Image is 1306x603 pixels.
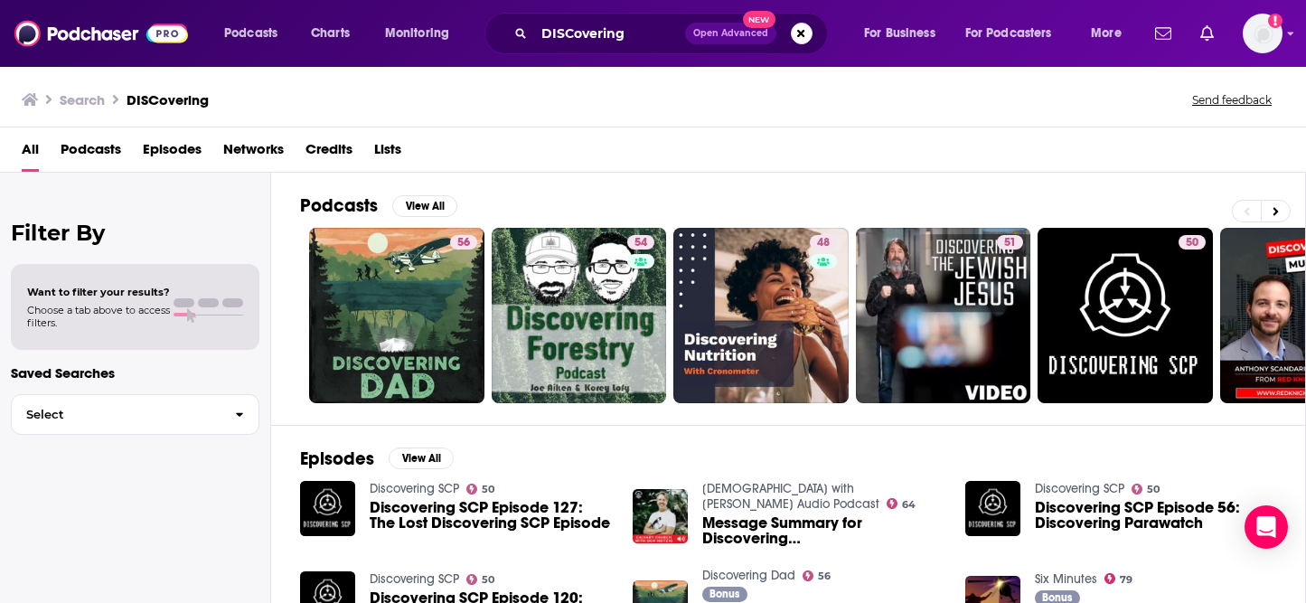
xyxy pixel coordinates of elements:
div: Search podcasts, credits, & more... [502,13,845,54]
a: Discovering SCP [370,571,459,587]
span: More [1091,21,1122,46]
img: User Profile [1243,14,1283,53]
a: 48 [673,228,849,403]
span: Want to filter your results? [27,286,170,298]
button: View All [389,448,454,469]
span: Charts [311,21,350,46]
a: 79 [1104,573,1133,584]
button: Select [11,394,259,435]
a: 56 [450,235,477,250]
img: Message Summary for Discovering God; Discovering Myself - Job 42:1-6 [633,489,688,544]
a: 50 [1038,228,1213,403]
a: Credits [305,135,352,172]
button: open menu [954,19,1078,48]
button: Show profile menu [1243,14,1283,53]
button: Send feedback [1187,92,1277,108]
a: 64 [887,498,916,509]
a: Discovering SCP [370,481,459,496]
input: Search podcasts, credits, & more... [534,19,685,48]
span: For Podcasters [965,21,1052,46]
span: For Business [864,21,935,46]
a: All [22,135,39,172]
h3: DISCovering [127,91,209,108]
span: 50 [482,576,494,584]
span: 64 [902,501,916,509]
a: Discovering SCP Episode 56: Discovering Parawatch [1035,500,1276,531]
span: 50 [1186,234,1198,252]
a: Discovering SCP Episode 127: The Lost Discovering SCP Episode [370,500,611,531]
img: Podchaser - Follow, Share and Rate Podcasts [14,16,188,51]
a: Show notifications dropdown [1148,18,1179,49]
a: 56 [803,570,832,581]
a: 50 [466,574,495,585]
span: Podcasts [224,21,277,46]
div: Open Intercom Messenger [1245,505,1288,549]
a: EpisodesView All [300,448,454,470]
a: Podcasts [61,135,121,172]
span: Bonus [1042,592,1072,603]
a: Show notifications dropdown [1193,18,1221,49]
a: PodcastsView All [300,194,457,217]
a: 51 [997,235,1023,250]
a: 50 [1132,484,1160,495]
span: 54 [634,234,647,252]
a: Discovering Dad [702,568,795,583]
img: Discovering SCP Episode 56: Discovering Parawatch [965,481,1020,536]
p: Saved Searches [11,364,259,382]
span: 56 [818,572,831,580]
span: 79 [1120,576,1132,584]
a: 48 [810,235,837,250]
span: 50 [1147,485,1160,494]
button: open menu [372,19,473,48]
span: 51 [1004,234,1016,252]
button: Open AdvancedNew [685,23,776,44]
a: Message Summary for Discovering God; Discovering Myself - Job 42:1-6 [702,515,944,546]
a: Charts [299,19,361,48]
span: Choose a tab above to access filters. [27,304,170,329]
button: open menu [211,19,301,48]
span: Logged in as megcassidy [1243,14,1283,53]
h2: Podcasts [300,194,378,217]
button: open menu [1078,19,1144,48]
svg: Add a profile image [1268,14,1283,28]
a: 54 [492,228,667,403]
span: 50 [482,485,494,494]
span: Bonus [709,589,739,599]
span: 56 [457,234,470,252]
h3: Search [60,91,105,108]
a: 56 [309,228,484,403]
span: 48 [817,234,830,252]
a: Networks [223,135,284,172]
a: 50 [466,484,495,495]
a: Discovering SCP [1035,481,1124,496]
span: Select [12,409,221,420]
a: 51 [856,228,1031,403]
a: 54 [627,235,654,250]
span: New [743,11,775,28]
span: Open Advanced [693,29,768,38]
a: Six Minutes [1035,571,1097,587]
img: Discovering SCP Episode 127: The Lost Discovering SCP Episode [300,481,355,536]
a: Lists [374,135,401,172]
span: Message Summary for Discovering [DEMOGRAPHIC_DATA]; Discovering Myself - Job 42:1-6 [702,515,944,546]
a: Episodes [143,135,202,172]
a: Calvary Church with Skip Heitzig Audio Podcast [702,481,879,512]
button: View All [392,195,457,217]
a: 50 [1179,235,1206,250]
button: open menu [851,19,958,48]
h2: Filter By [11,220,259,246]
span: Monitoring [385,21,449,46]
h2: Episodes [300,448,374,470]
